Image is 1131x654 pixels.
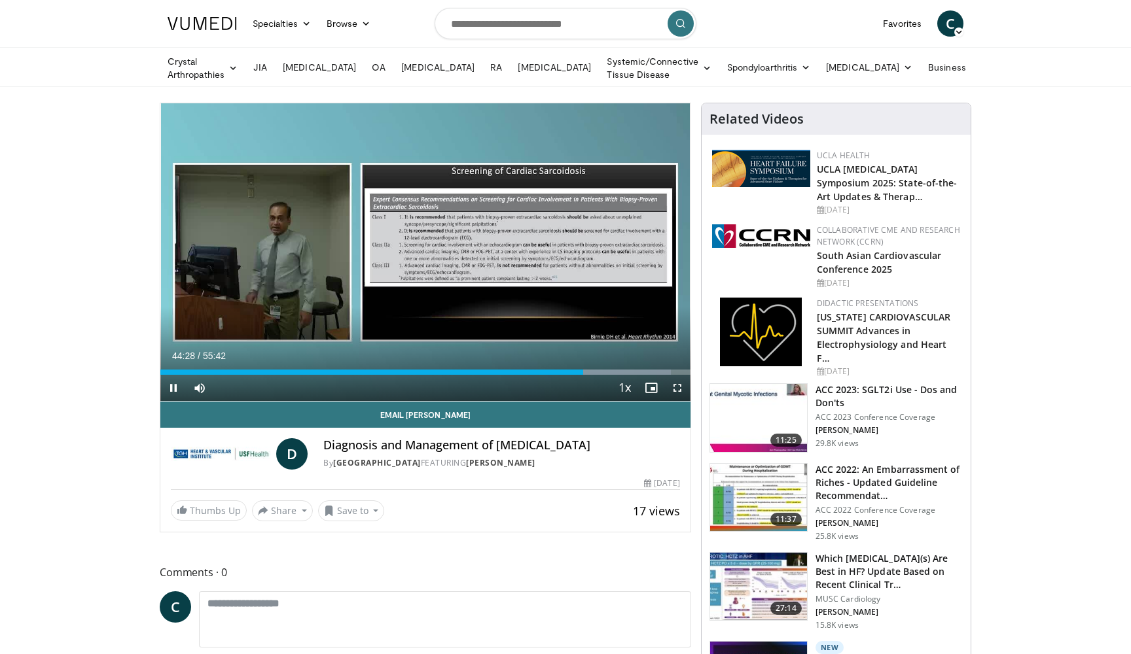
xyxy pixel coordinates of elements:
[252,500,313,521] button: Share
[816,607,963,617] p: [PERSON_NAME]
[816,463,963,502] h3: ACC 2022: An Embarrassment of Riches - Updated Guideline Recommendat…
[770,602,802,615] span: 27:14
[435,8,696,39] input: Search topics, interventions
[160,564,691,581] span: Comments 0
[817,204,960,216] div: [DATE]
[770,513,802,526] span: 11:37
[510,54,599,80] a: [MEDICAL_DATA]
[817,298,960,309] div: Didactic Presentations
[245,10,319,37] a: Specialties
[712,150,810,187] img: 0682476d-9aca-4ba2-9755-3b180e8401f5.png.150x105_q85_autocrop_double_scale_upscale_version-0.2.png
[160,103,691,402] video-js: Video Player
[318,500,385,521] button: Save to
[816,438,859,449] p: 29.8K views
[633,503,680,519] span: 17 views
[160,375,187,401] button: Pause
[171,500,247,521] a: Thumbs Up
[709,463,963,542] a: 11:37 ACC 2022: An Embarrassment of Riches - Updated Guideline Recommendat… ACC 2022 Conference C...
[816,620,859,630] p: 15.8K views
[816,531,859,542] p: 25.8K views
[160,402,691,428] a: Email [PERSON_NAME]
[160,591,191,623] a: C
[198,351,200,361] span: /
[817,163,958,203] a: UCLA [MEDICAL_DATA] Symposium 2025: State-of-the-Art Updates & Therap…
[816,425,963,436] p: [PERSON_NAME]
[875,10,929,37] a: Favorites
[168,17,237,30] img: VuMedi Logo
[709,383,963,453] a: 11:25 ACC 2023: SGLT2i Use - Dos and Don'ts ACC 2023 Conference Coverage [PERSON_NAME] 29.8K views
[816,383,963,409] h3: ACC 2023: SGLT2i Use - Dos and Don'ts
[333,457,421,468] a: [GEOGRAPHIC_DATA]
[203,351,226,361] span: 55:42
[710,553,807,621] img: dc76ff08-18a3-4688-bab3-3b82df187678.150x105_q85_crop-smart_upscale.jpg
[710,464,807,532] img: f3e86255-4ff1-4703-a69f-4180152321cc.150x105_q85_crop-smart_upscale.jpg
[817,366,960,377] div: [DATE]
[323,438,679,453] h4: Diagnosis and Management of [MEDICAL_DATA]
[187,375,213,401] button: Mute
[816,518,963,528] p: [PERSON_NAME]
[770,434,802,447] span: 11:25
[599,55,719,81] a: Systemic/Connective Tissue Disease
[816,505,963,515] p: ACC 2022 Conference Coverage
[816,594,963,604] p: MUSC Cardiology
[160,370,691,375] div: Progress Bar
[720,298,802,366] img: 1860aa7a-ba06-47e3-81a4-3dc728c2b4cf.png.150x105_q85_autocrop_double_scale_upscale_version-0.2.png
[709,111,804,127] h4: Related Videos
[638,375,664,401] button: Enable picture-in-picture mode
[817,311,951,364] a: [US_STATE] CARDIOVASCULAR SUMMIT Advances in Electrophysiology and Heart F…
[393,54,482,80] a: [MEDICAL_DATA]
[612,375,638,401] button: Playback Rate
[816,412,963,422] p: ACC 2023 Conference Coverage
[466,457,535,468] a: [PERSON_NAME]
[937,10,963,37] a: C
[172,351,195,361] span: 44:28
[920,54,987,80] a: Business
[171,438,271,470] img: Tampa General Hospital Heart & Vascular Institute
[245,54,275,80] a: JIA
[710,384,807,452] img: 9258cdf1-0fbf-450b-845f-99397d12d24a.150x105_q85_crop-smart_upscale.jpg
[818,54,920,80] a: [MEDICAL_DATA]
[719,54,818,80] a: Spondyloarthritis
[275,54,364,80] a: [MEDICAL_DATA]
[816,552,963,591] h3: Which [MEDICAL_DATA](s) Are Best in HF? Update Based on Recent Clinical Tr…
[644,477,679,489] div: [DATE]
[816,641,844,654] p: New
[709,552,963,630] a: 27:14 Which [MEDICAL_DATA](s) Are Best in HF? Update Based on Recent Clinical Tr… MUSC Cardiology...
[712,224,810,248] img: a04ee3ba-8487-4636-b0fb-5e8d268f3737.png.150x105_q85_autocrop_double_scale_upscale_version-0.2.png
[482,54,510,80] a: RA
[817,150,871,161] a: UCLA Health
[364,54,393,80] a: OA
[319,10,379,37] a: Browse
[323,457,679,469] div: By FEATURING
[664,375,691,401] button: Fullscreen
[160,55,245,81] a: Crystal Arthropathies
[817,249,942,275] a: South Asian Cardiovascular Conference 2025
[817,224,960,247] a: Collaborative CME and Research Network (CCRN)
[817,277,960,289] div: [DATE]
[276,438,308,470] a: D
